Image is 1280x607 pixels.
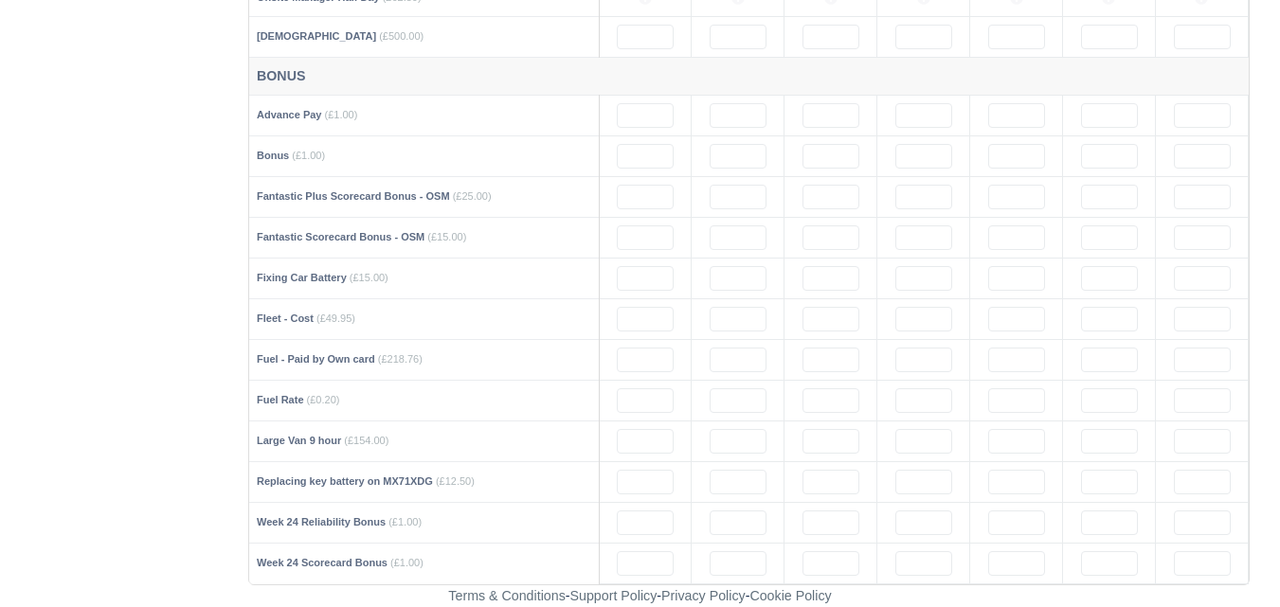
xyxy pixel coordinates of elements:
div: - - - [100,585,1181,607]
a: Terms & Conditions [448,588,565,603]
a: Cookie Policy [749,588,831,603]
a: Privacy Policy [661,588,746,603]
iframe: Chat Widget [1185,516,1280,607]
a: Support Policy [570,588,658,603]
